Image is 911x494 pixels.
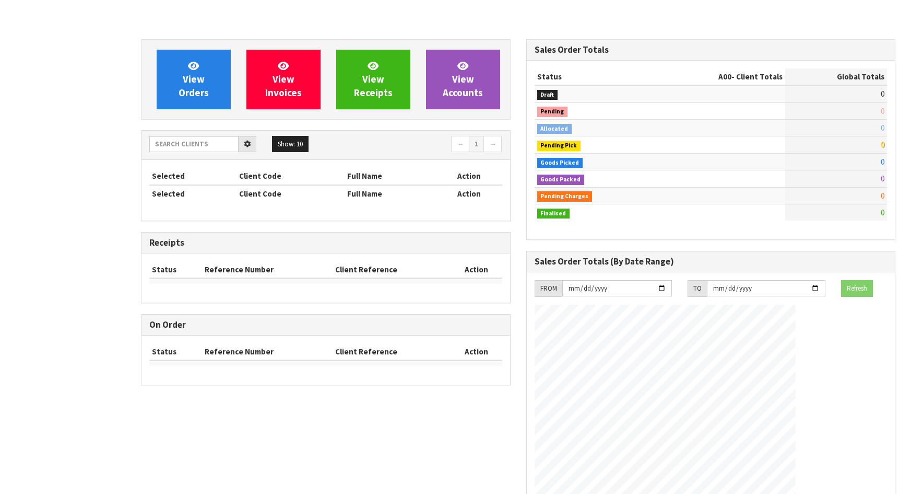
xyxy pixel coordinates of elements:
[236,185,345,202] th: Client Code
[149,185,236,202] th: Selected
[451,343,502,360] th: Action
[345,168,436,185] th: Full Name
[202,343,333,360] th: Reference Number
[535,257,888,267] h3: Sales Order Totals (By Date Range)
[841,280,873,297] button: Refresh
[149,261,202,278] th: Status
[149,136,239,152] input: Search clients
[651,68,785,85] th: - Client Totals
[537,209,570,219] span: Finalised
[537,124,572,134] span: Allocated
[537,141,581,151] span: Pending Pick
[537,90,558,100] span: Draft
[688,280,707,297] div: TO
[881,140,884,150] span: 0
[354,60,393,99] span: View Receipts
[236,168,345,185] th: Client Code
[881,208,884,217] span: 0
[436,168,502,185] th: Action
[881,123,884,133] span: 0
[483,136,502,153] a: →
[881,106,884,116] span: 0
[179,60,209,99] span: View Orders
[265,60,302,99] span: View Invoices
[785,68,887,85] th: Global Totals
[881,191,884,201] span: 0
[881,174,884,183] span: 0
[149,343,202,360] th: Status
[718,72,731,82] span: A00
[149,320,502,330] h3: On Order
[451,261,502,278] th: Action
[202,261,333,278] th: Reference Number
[272,136,309,153] button: Show: 10
[333,343,452,360] th: Client Reference
[157,50,231,109] a: ViewOrders
[537,191,593,202] span: Pending Charges
[426,50,500,109] a: ViewAccounts
[345,185,436,202] th: Full Name
[537,107,568,117] span: Pending
[535,45,888,55] h3: Sales Order Totals
[246,50,321,109] a: ViewInvoices
[535,280,562,297] div: FROM
[537,175,585,185] span: Goods Packed
[881,89,884,99] span: 0
[443,60,483,99] span: View Accounts
[334,136,502,154] nav: Page navigation
[333,261,452,278] th: Client Reference
[469,136,484,153] a: 1
[451,136,469,153] a: ←
[537,158,583,168] span: Goods Picked
[149,238,502,248] h3: Receipts
[535,68,651,85] th: Status
[436,185,502,202] th: Action
[149,168,236,185] th: Selected
[336,50,410,109] a: ViewReceipts
[881,157,884,167] span: 0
